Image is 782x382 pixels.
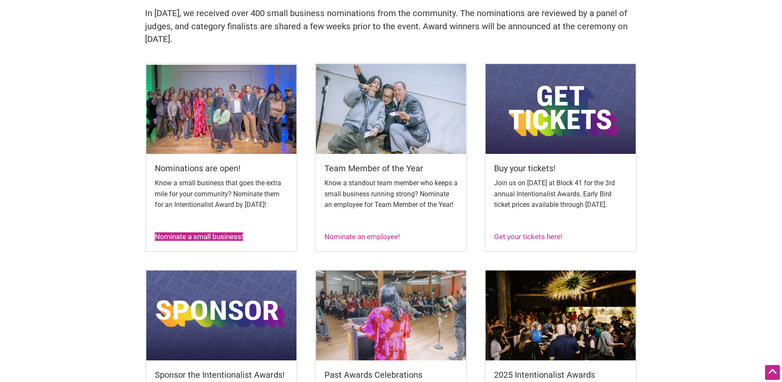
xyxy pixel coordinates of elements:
[324,178,458,210] p: Know a standout team member who keeps a small business running strong? Nominate an employee for T...
[155,369,288,381] h5: Sponsor the Intentionalist Awards!
[324,162,458,174] h5: Team Member of the Year
[494,178,627,210] p: Join us on [DATE] at Block 41 for the 3rd annual Intentionalist Awards. Early Bird ticket prices ...
[155,178,288,210] p: Know a small business that goes the extra mile for your community? Nominate them for an Intention...
[494,369,627,381] h5: 2025 Intentionalist Awards
[145,7,637,46] p: In [DATE], we received over 400 small business nominations from the community. The nominations ar...
[494,232,562,241] a: Get your tickets here!
[494,162,627,174] h5: Buy your tickets!
[324,369,458,381] h5: Past Awards Celebrations
[155,162,288,174] h5: Nominations are open!
[155,232,243,241] a: Nominate a small business!
[324,232,400,241] a: Nominate an employee!
[765,365,780,380] div: Scroll Back to Top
